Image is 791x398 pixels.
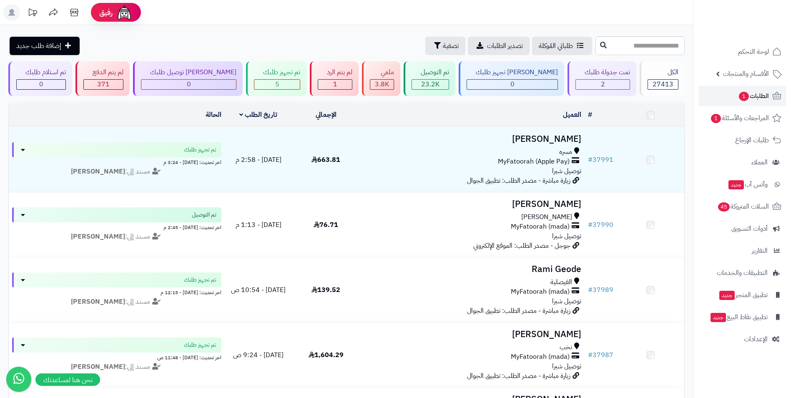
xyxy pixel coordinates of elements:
[638,61,686,96] a: الكل27413
[71,232,125,242] strong: [PERSON_NAME]
[731,223,768,234] span: أدوات التسويق
[141,80,236,89] div: 0
[498,157,570,166] span: MyFatoorah (Apple Pay)
[314,220,338,230] span: 76.71
[552,361,581,371] span: توصيل شبرا
[511,352,570,362] span: MyFatoorah (mada)
[710,112,769,124] span: المراجعات والأسئلة
[735,134,769,146] span: طلبات الإرجاع
[511,287,570,297] span: MyFatoorah (mada)
[370,68,394,77] div: ملغي
[39,79,43,89] span: 0
[698,42,786,62] a: لوحة التحكم
[751,156,768,168] span: العملاء
[6,232,228,242] div: مسند إلى:
[184,276,216,284] span: تم تجهيز طلبك
[6,167,228,176] div: مسند إلى:
[97,79,110,89] span: 371
[728,180,744,189] span: جديد
[184,146,216,154] span: تم تجهيز طلبك
[698,152,786,172] a: العملاء
[648,68,678,77] div: الكل
[532,37,592,55] a: طلباتي المُوكلة
[576,80,630,89] div: 2
[744,333,768,345] span: الإعدادات
[309,350,344,360] span: 1,604.29
[206,110,221,120] a: الحالة
[239,110,277,120] a: تاريخ الطلب
[552,296,581,306] span: توصيل شبرا
[588,285,593,295] span: #
[719,291,735,300] span: جديد
[521,212,572,222] span: [PERSON_NAME]
[698,130,786,150] a: طلبات الإرجاع
[83,68,123,77] div: لم يتم الدفع
[16,68,66,77] div: تم استلام طلبك
[698,241,786,261] a: التقارير
[467,80,557,89] div: 0
[473,241,570,251] span: جوجل - مصدر الطلب: الموقع الإلكتروني
[559,147,572,157] span: مسره
[738,46,769,58] span: لوحة التحكم
[563,110,581,120] a: العميل
[738,90,769,102] span: الطلبات
[131,61,244,96] a: [PERSON_NAME] توصيل طلبك 0
[511,222,570,232] span: MyFatoorah (mada)
[698,108,786,128] a: المراجعات والأسئلة1
[6,362,228,372] div: مسند إلى:
[12,157,221,166] div: اخر تحديث: [DATE] - 3:24 م
[233,350,284,360] span: [DATE] - 9:24 ص
[588,110,592,120] a: #
[552,166,581,176] span: توصيل شبرا
[74,61,131,96] a: لم يتم الدفع 371
[718,289,768,301] span: تطبيق المتجر
[588,220,593,230] span: #
[22,4,43,23] a: تحديثات المنصة
[71,166,125,176] strong: [PERSON_NAME]
[566,61,638,96] a: تمت جدولة طلبك 2
[539,41,573,51] span: طلباتي المُوكلة
[311,155,340,165] span: 663.81
[10,37,80,55] a: إضافة طلب جديد
[275,79,279,89] span: 5
[467,176,570,186] span: زيارة مباشرة - مصدر الطلب: تطبيق الجوال
[360,61,402,96] a: ملغي 3.8K
[402,61,457,96] a: تم التوصيل 23.2K
[333,79,337,89] span: 1
[363,134,581,144] h3: [PERSON_NAME]
[363,264,581,274] h3: Rami Geode
[698,174,786,194] a: وآتس آبجديد
[7,61,74,96] a: تم استلام طلبك 0
[698,307,786,327] a: تطبيق نقاط البيعجديد
[467,68,558,77] div: [PERSON_NAME] تجهيز طلبك
[698,196,786,217] a: السلات المتروكة45
[711,313,726,322] span: جديد
[734,6,783,24] img: logo-2.png
[17,80,65,89] div: 0
[443,41,459,51] span: تصفية
[318,80,352,89] div: 1
[457,61,566,96] a: [PERSON_NAME] تجهيز طلبك 0
[412,68,449,77] div: تم التوصيل
[84,80,123,89] div: 371
[12,353,221,361] div: اخر تحديث: [DATE] - 11:48 ص
[6,297,228,307] div: مسند إلى:
[12,222,221,231] div: اخر تحديث: [DATE] - 2:45 م
[244,61,308,96] a: تم تجهيز طلبك 5
[99,8,113,18] span: رفيق
[16,41,61,51] span: إضافة طلب جديد
[653,79,673,89] span: 27413
[588,155,593,165] span: #
[711,114,721,123] span: 1
[588,350,593,360] span: #
[412,80,449,89] div: 23216
[467,306,570,316] span: زيارة مباشرة - مصدر الطلب: تطبيق الجوال
[698,219,786,239] a: أدوات التسويق
[254,80,300,89] div: 5
[710,311,768,323] span: تطبيق نقاط البيع
[311,285,340,295] span: 139.52
[698,329,786,349] a: الإعدادات
[718,202,730,212] span: 45
[588,155,613,165] a: #37991
[370,80,394,89] div: 3818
